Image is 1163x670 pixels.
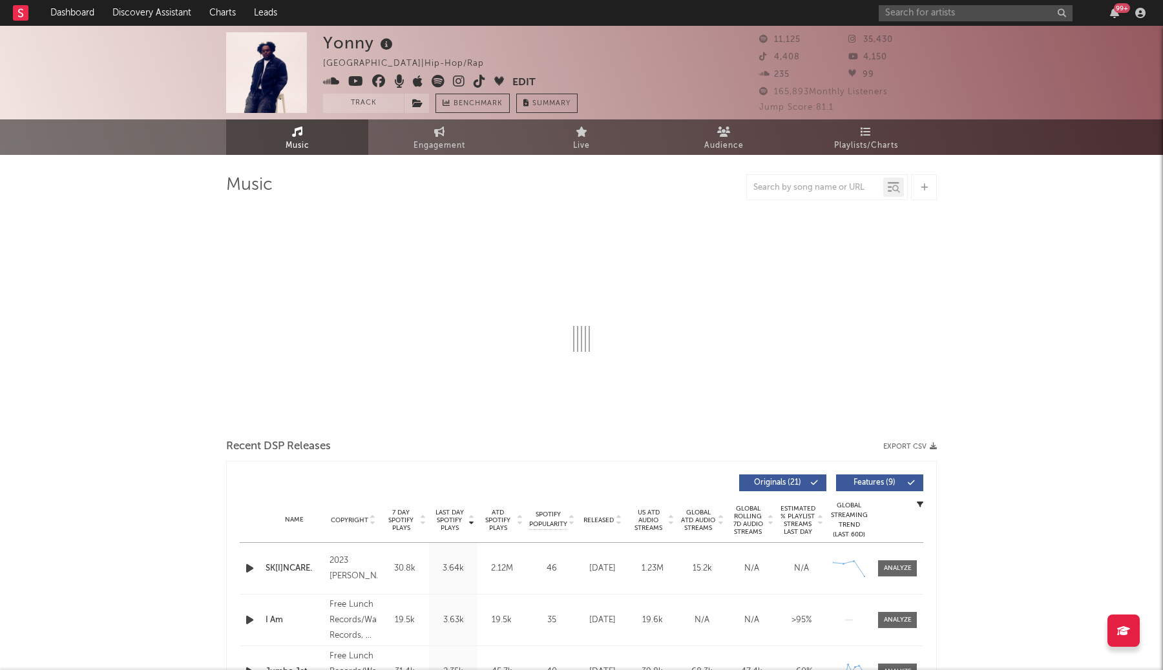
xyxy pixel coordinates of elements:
button: Export CSV [883,443,937,451]
a: Benchmark [435,94,510,113]
a: Playlists/Charts [795,119,937,155]
span: Recent DSP Releases [226,439,331,454]
span: 7 Day Spotify Plays [384,509,418,532]
div: Global Streaming Trend (Last 60D) [830,501,868,540]
div: 15.2k [680,562,724,575]
span: Released [583,516,614,524]
div: 1.23M [631,562,674,575]
a: I Am [266,614,323,627]
div: N/A [680,614,724,627]
div: [DATE] [581,562,624,575]
input: Search by song name or URL [747,183,883,193]
div: 3.63k [432,614,474,627]
span: 99 [848,70,874,79]
span: Live [573,138,590,154]
div: 35 [529,614,574,627]
div: N/A [780,562,823,575]
button: Summary [516,94,578,113]
span: Music [286,138,309,154]
div: N/A [730,614,773,627]
span: Audience [704,138,744,154]
div: Name [266,515,323,525]
span: Global Rolling 7D Audio Streams [730,505,766,536]
span: Engagement [414,138,465,154]
span: ATD Spotify Plays [481,509,515,532]
div: 2.12M [481,562,523,575]
span: US ATD Audio Streams [631,509,666,532]
div: [DATE] [581,614,624,627]
span: Copyright [331,516,368,524]
span: Estimated % Playlist Streams Last Day [780,505,815,536]
span: Global ATD Audio Streams [680,509,716,532]
div: 2023 [PERSON_NAME] [330,553,377,584]
button: Features(9) [836,474,923,491]
span: 4,150 [848,53,887,61]
div: N/A [730,562,773,575]
span: 165,893 Monthly Listeners [759,88,888,96]
button: 99+ [1110,8,1119,18]
div: Free Lunch Records/Warner Records, © 2025 Free Lunch Records, Inc./Warner Records Inc., under exc... [330,597,377,644]
span: Last Day Spotify Plays [432,509,466,532]
div: >95% [780,614,823,627]
span: 35,430 [848,36,893,44]
div: 46 [529,562,574,575]
div: 99 + [1114,3,1130,13]
a: Audience [653,119,795,155]
a: Engagement [368,119,510,155]
a: Music [226,119,368,155]
span: Benchmark [454,96,503,112]
div: 19.5k [481,614,523,627]
div: Yonny [323,32,396,54]
a: Live [510,119,653,155]
span: Summary [532,100,571,107]
input: Search for artists [879,5,1073,21]
span: 235 [759,70,790,79]
div: 19.6k [631,614,674,627]
button: Edit [512,75,536,91]
button: Originals(21) [739,474,826,491]
span: Originals ( 21 ) [748,479,807,487]
div: 30.8k [384,562,426,575]
a: SK[I]NCARE. [266,562,323,575]
button: Track [323,94,404,113]
div: 3.64k [432,562,474,575]
div: 19.5k [384,614,426,627]
span: 11,125 [759,36,801,44]
div: [GEOGRAPHIC_DATA] | Hip-Hop/Rap [323,56,499,72]
span: Features ( 9 ) [844,479,904,487]
span: Playlists/Charts [834,138,898,154]
span: Spotify Popularity [529,510,567,529]
span: Jump Score: 81.1 [759,103,833,112]
span: 4,408 [759,53,800,61]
